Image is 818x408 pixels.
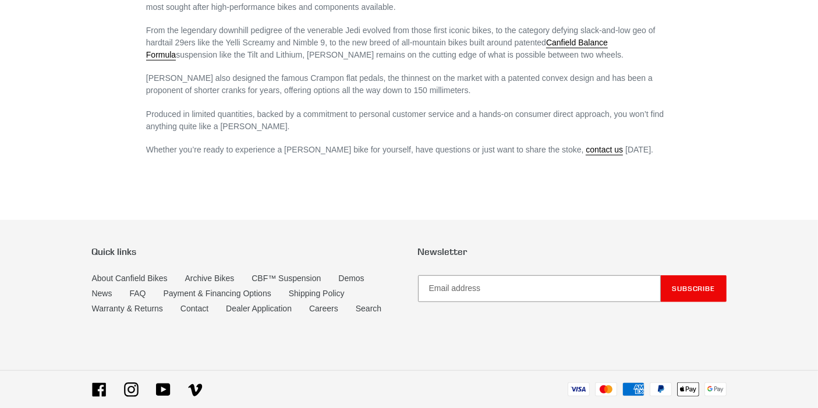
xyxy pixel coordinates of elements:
a: Search [356,304,381,313]
button: Subscribe [661,275,727,302]
a: Careers [309,304,338,313]
a: Payment & Financing Options [164,289,271,298]
a: Contact [180,304,208,313]
a: About Canfield Bikes [92,274,168,283]
p: [PERSON_NAME] also designed the famous Crampon flat pedals, the thinnest on the market with a pat... [146,72,672,97]
a: News [92,289,112,298]
a: Canfield Balance Formula [146,38,608,61]
a: Dealer Application [226,304,292,313]
span: Subscribe [672,284,716,293]
input: Email address [418,275,661,302]
a: Shipping Policy [289,289,345,298]
a: Demos [338,274,364,283]
a: Warranty & Returns [92,304,163,313]
p: Produced in limited quantities, backed by a commitment to personal customer service and a hands-o... [146,108,672,133]
a: Archive Bikes [185,274,234,283]
p: Newsletter [418,246,727,257]
a: CBF™ Suspension [252,274,321,283]
p: Quick links [92,246,401,257]
a: contact us [586,145,623,155]
p: From the legendary downhill pedigree of the venerable Jedi evolved from those first iconic bikes,... [146,24,672,61]
p: Whether you’re ready to experience a [PERSON_NAME] bike for yourself, have questions or just want... [146,144,672,156]
a: FAQ [130,289,146,298]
